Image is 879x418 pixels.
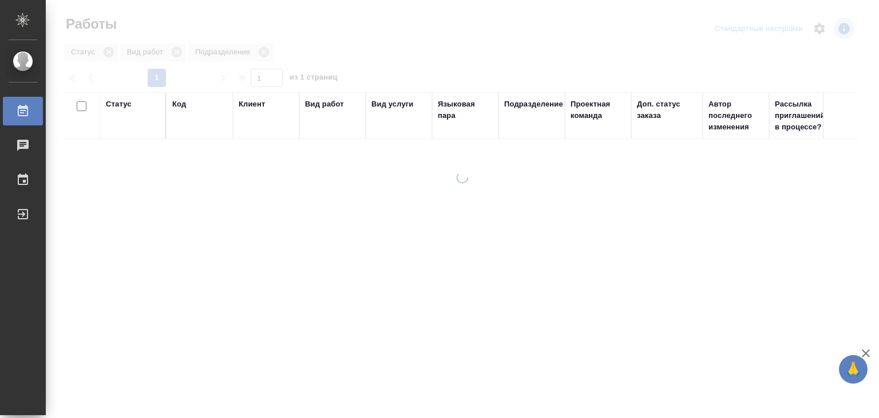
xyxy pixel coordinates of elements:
div: Проектная команда [571,98,625,121]
span: 🙏 [844,357,863,381]
div: Вид работ [305,98,344,110]
div: Рассылка приглашений в процессе? [775,98,830,133]
div: Код [172,98,186,110]
button: 🙏 [839,355,868,384]
div: Статус [106,98,132,110]
div: Автор последнего изменения [708,98,763,133]
div: Подразделение [504,98,563,110]
div: Клиент [239,98,265,110]
div: Языковая пара [438,98,493,121]
div: Доп. статус заказа [637,98,697,121]
div: Вид услуги [371,98,414,110]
